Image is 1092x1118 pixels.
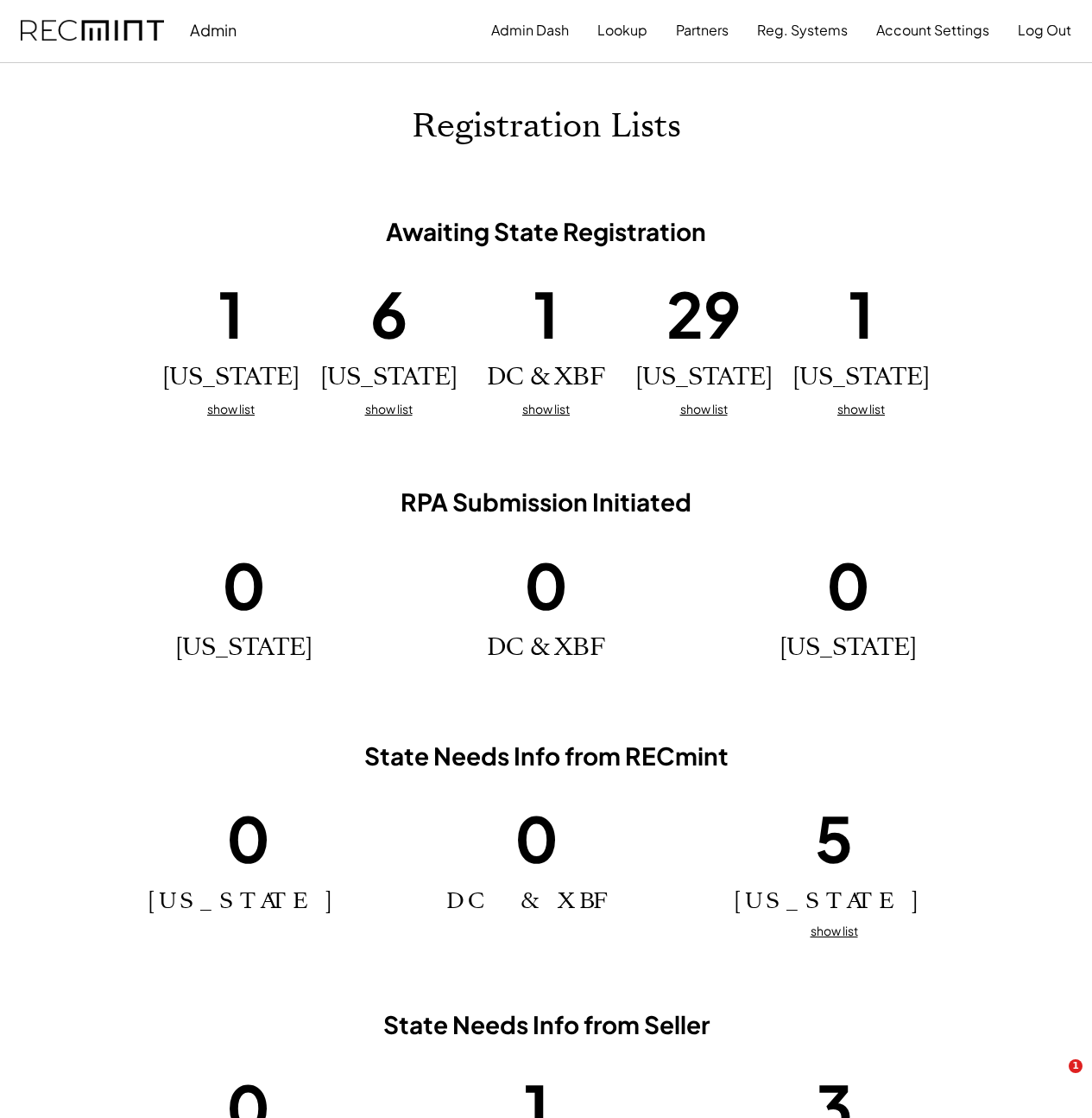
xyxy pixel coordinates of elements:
[320,363,458,392] h2: [US_STATE]
[837,401,885,416] u: show list
[175,633,312,663] h2: [US_STATE]
[487,363,605,392] h2: DC & XBF
[1033,1059,1075,1101] iframe: Intercom live chat
[734,887,935,914] h2: [US_STATE]
[811,923,858,938] u: show list
[21,20,164,41] img: recmint-logotype%403x.png
[218,273,243,354] h1: 1
[815,797,853,879] h1: 5
[1018,13,1071,48] button: Log Out
[412,106,681,147] h1: Registration Lists
[158,1009,935,1040] h3: State Needs Info from Seller
[190,20,237,40] div: Admin
[522,401,570,416] u: show list
[680,401,728,416] u: show list
[849,273,874,354] h1: 1
[207,401,255,416] u: show list
[635,363,773,392] h2: [US_STATE]
[487,633,605,663] h2: DC & XBF
[676,13,729,48] button: Partners
[222,544,266,626] h1: 0
[757,13,848,48] button: Reg. Systems
[158,216,935,247] h3: Awaiting State Registration
[446,887,626,914] h2: DC & XBF
[792,363,930,392] h2: [US_STATE]
[365,401,413,416] u: show list
[158,486,935,518] h3: RPA Submission Initiated
[1069,1059,1083,1073] span: 1
[666,273,741,354] h1: 29
[597,13,647,48] button: Lookup
[491,13,569,48] button: Admin Dash
[826,544,870,626] h1: 0
[533,273,559,354] h1: 1
[226,797,270,879] h1: 0
[370,273,407,354] h1: 6
[780,633,917,663] h2: [US_STATE]
[524,544,568,626] h1: 0
[162,363,300,392] h2: [US_STATE]
[876,13,989,48] button: Account Settings
[514,797,559,879] h1: 0
[158,740,935,772] h3: State Needs Info from RECmint
[148,887,349,914] h2: [US_STATE]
